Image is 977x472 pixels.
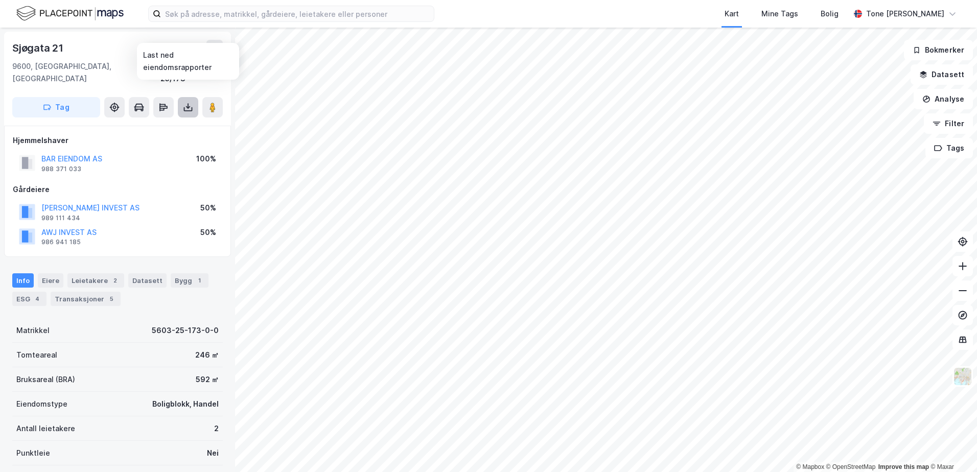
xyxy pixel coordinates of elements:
div: Hammerfest, 25/173 [160,60,223,85]
div: 5 [106,294,117,304]
iframe: Chat Widget [926,423,977,472]
div: Datasett [128,273,167,288]
div: 986 941 185 [41,238,81,246]
div: Bolig [821,8,839,20]
div: Sjøgata 21 [12,40,65,56]
button: Filter [924,113,973,134]
div: Tone [PERSON_NAME] [866,8,944,20]
button: Tags [925,138,973,158]
div: Boligblokk, Handel [152,398,219,410]
a: Mapbox [796,463,824,470]
div: Eiere [38,273,63,288]
div: Punktleie [16,447,50,459]
input: Søk på adresse, matrikkel, gårdeiere, leietakere eller personer [161,6,434,21]
div: 592 ㎡ [196,373,219,386]
div: Leietakere [67,273,124,288]
div: Matrikkel [16,324,50,337]
div: Transaksjoner [51,292,121,306]
div: 50% [200,226,216,239]
div: Kart [725,8,739,20]
div: 2 [110,275,120,286]
div: 5603-25-173-0-0 [152,324,219,337]
div: Gårdeiere [13,183,222,196]
a: OpenStreetMap [826,463,876,470]
button: Tag [12,97,100,117]
div: 50% [200,202,216,214]
button: Datasett [911,64,973,85]
div: 988 371 033 [41,165,81,173]
div: 1 [194,275,204,286]
div: ESG [12,292,46,306]
img: logo.f888ab2527a4732fd821a326f86c7f29.svg [16,5,124,22]
div: Bruksareal (BRA) [16,373,75,386]
div: 9600, [GEOGRAPHIC_DATA], [GEOGRAPHIC_DATA] [12,60,160,85]
div: 4 [32,294,42,304]
div: Info [12,273,34,288]
div: 2 [214,422,219,435]
div: Nei [207,447,219,459]
img: Z [953,367,972,386]
div: Eiendomstype [16,398,67,410]
div: Bygg [171,273,208,288]
button: Bokmerker [904,40,973,60]
div: Tomteareal [16,349,57,361]
div: Hjemmelshaver [13,134,222,147]
div: 246 ㎡ [195,349,219,361]
a: Improve this map [878,463,929,470]
div: Mine Tags [761,8,798,20]
div: 100% [196,153,216,165]
div: 989 111 434 [41,214,80,222]
div: Antall leietakere [16,422,75,435]
button: Analyse [914,89,973,109]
